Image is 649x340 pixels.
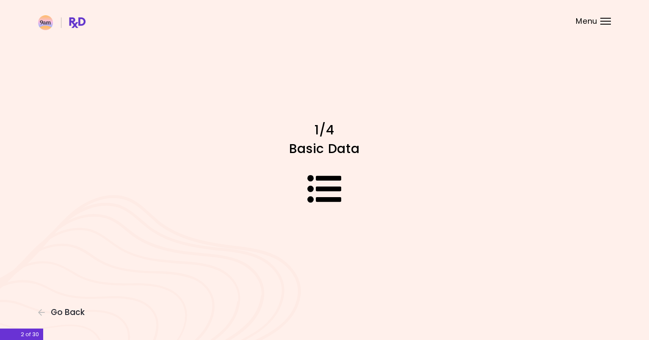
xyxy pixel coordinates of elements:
button: Go Back [38,308,89,317]
h1: 1/4 [177,122,473,138]
img: RxDiet [38,15,86,30]
h1: Basic Data [177,140,473,157]
span: Go Back [51,308,85,317]
span: Menu [576,17,597,25]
